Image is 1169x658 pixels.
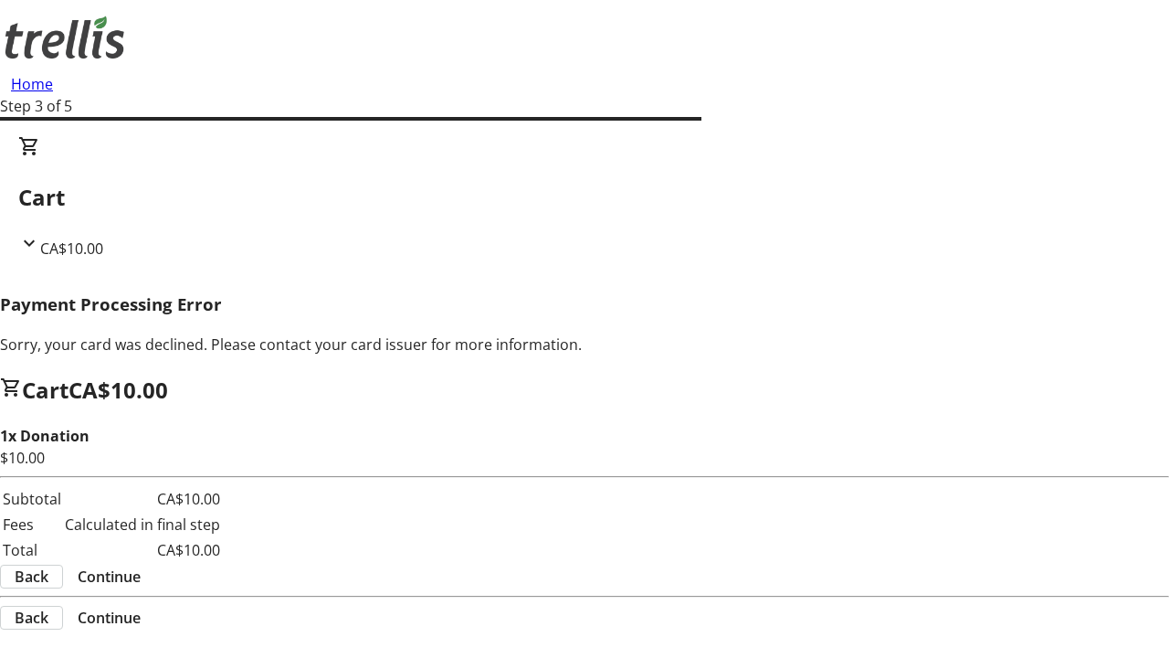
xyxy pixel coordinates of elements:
[68,375,168,405] span: CA$10.00
[63,566,155,588] button: Continue
[18,135,1151,260] div: CartCA$10.00
[64,538,221,562] td: CA$10.00
[40,239,103,259] span: CA$10.00
[64,513,221,536] td: Calculated in final step
[2,513,62,536] td: Fees
[63,607,155,629] button: Continue
[2,487,62,511] td: Subtotal
[78,607,141,629] span: Continue
[64,487,221,511] td: CA$10.00
[2,538,62,562] td: Total
[15,607,48,629] span: Back
[78,566,141,588] span: Continue
[22,375,68,405] span: Cart
[18,181,1151,214] h2: Cart
[15,566,48,588] span: Back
